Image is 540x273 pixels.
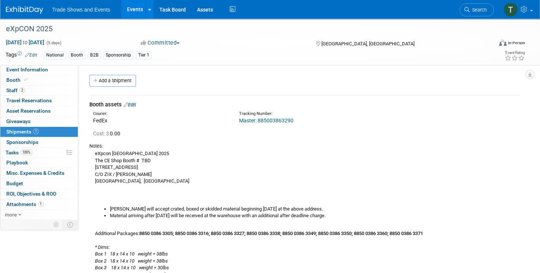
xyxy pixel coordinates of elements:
div: B2B [88,51,101,59]
td: Toggle Event Tabs [63,220,78,229]
a: Search [460,3,494,16]
li: Material arriving after [DATE] will be received at the warehouse with an additional after deadlin... [110,212,520,219]
span: [GEOGRAPHIC_DATA], [GEOGRAPHIC_DATA] [321,41,414,46]
span: Asset Reservations [6,108,51,114]
a: Master: 885003863290 [239,118,293,123]
span: Sponsorships [6,139,38,145]
span: more [5,212,17,218]
div: eXpCON 2025 [3,22,481,36]
div: FedEx [93,117,228,124]
span: 1 [33,129,39,134]
div: Notes: [89,143,520,150]
a: Sponsorships [0,137,78,147]
a: Misc. Expenses & Credits [0,168,78,178]
div: Sponsorship [104,51,133,59]
div: Tracking Number: [239,111,410,117]
img: ExhibitDay [6,6,43,14]
a: Tasks100% [0,148,78,158]
img: Format-Inperson.png [499,40,506,46]
span: Budget [6,180,23,186]
a: ROI, Objectives & ROO [0,189,78,199]
span: 2 [19,87,25,93]
a: Budget [0,179,78,189]
a: Attachments1 [0,199,78,209]
a: Staff2 [0,86,78,96]
a: Giveaways [0,116,78,126]
div: Courier: [93,111,228,117]
a: more [0,210,78,220]
a: Asset Reservations [0,106,78,116]
i: Booth reservation complete [24,78,28,82]
span: to [22,39,29,45]
i: Box 3 18 x 14 x 10 weight = 30lbs [95,265,169,270]
img: Tiff Wagner [504,3,518,17]
span: Cost: $ [93,131,110,136]
span: 100% [20,150,32,155]
a: Edit [25,52,37,58]
div: In-Person [508,40,525,46]
a: Playbook [0,158,78,168]
a: Add a Shipment [89,75,136,87]
span: (5 days) [46,41,61,45]
span: Shipments [6,129,39,135]
div: Tier 1 [136,51,152,59]
span: Travel Reservations [6,97,52,103]
button: Committed [138,39,182,47]
span: ROI, Objectives & ROO [6,191,56,197]
a: Booth [0,75,78,85]
div: National [44,51,66,59]
i: Box 1 18 x 14 x 10 weight = 38lbs [95,251,168,257]
div: Booth [69,51,85,59]
span: Giveaways [6,118,31,124]
span: Attachments [6,201,44,207]
div: Event Format [448,39,525,50]
span: [DATE] [DATE] [6,39,45,46]
a: Event Information [0,65,78,75]
li: [PERSON_NAME] will accept crated, boxed or skidded material beginning [DATE] at the above address. [110,206,520,213]
a: Travel Reservations [0,96,78,106]
i: * Dims: [95,244,110,250]
span: 1 [38,201,44,207]
span: Trade Shows and Events [52,7,110,13]
span: Event Information [6,67,48,73]
div: Booth assets [89,101,520,109]
span: Tasks [6,150,32,155]
b: 8850 0386 3305; 8850 0386 3316; 8850 0386 3327; 8850 0386 3338; 8850 0386 3349; 8850 0386 3350; 8... [139,231,423,236]
td: Tags [6,51,37,60]
a: Edit [124,102,136,107]
span: Staff [6,87,25,93]
span: Playbook [6,160,28,166]
a: Shipments1 [0,127,78,137]
td: Personalize Event Tab Strip [50,220,63,229]
span: Search [470,7,487,13]
span: 0.00 [93,131,123,136]
i: Box 2 18 x 14 x 10 weight = 38lbs [95,258,168,264]
div: Event Rating [505,51,525,55]
span: Misc. Expenses & Credits [6,170,64,176]
span: Booth [6,77,29,83]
